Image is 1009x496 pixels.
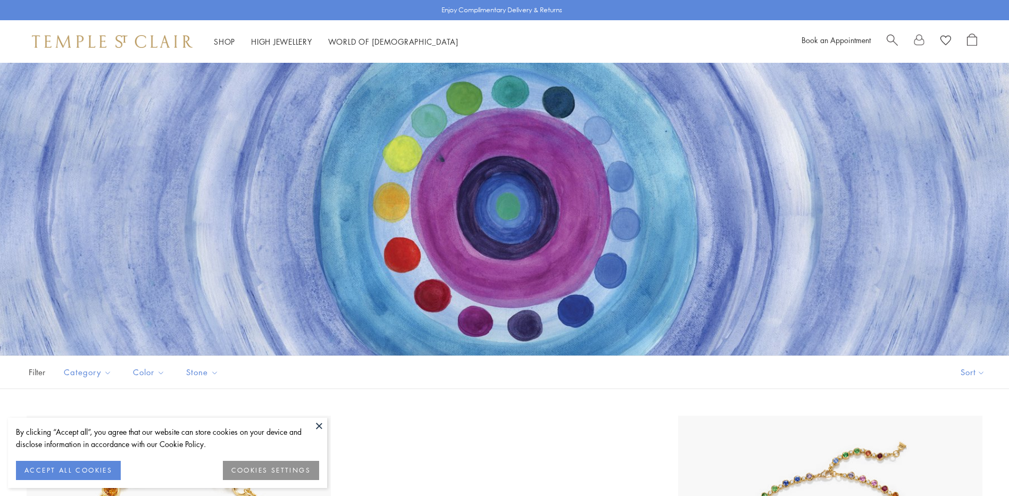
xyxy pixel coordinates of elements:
[251,36,312,47] a: High JewelleryHigh Jewellery
[178,360,227,384] button: Stone
[940,34,951,49] a: View Wishlist
[937,356,1009,388] button: Show sort by
[328,36,458,47] a: World of [DEMOGRAPHIC_DATA]World of [DEMOGRAPHIC_DATA]
[16,461,121,480] button: ACCEPT ALL COOKIES
[128,366,173,379] span: Color
[887,34,898,49] a: Search
[967,34,977,49] a: Open Shopping Bag
[181,366,227,379] span: Stone
[125,360,173,384] button: Color
[214,35,458,48] nav: Main navigation
[441,5,562,15] p: Enjoy Complimentary Delivery & Returns
[16,426,319,450] div: By clicking “Accept all”, you agree that our website can store cookies on your device and disclos...
[802,35,871,45] a: Book an Appointment
[32,35,193,48] img: Temple St. Clair
[214,36,235,47] a: ShopShop
[223,461,319,480] button: COOKIES SETTINGS
[56,360,120,384] button: Category
[956,446,998,485] iframe: Gorgias live chat messenger
[59,366,120,379] span: Category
